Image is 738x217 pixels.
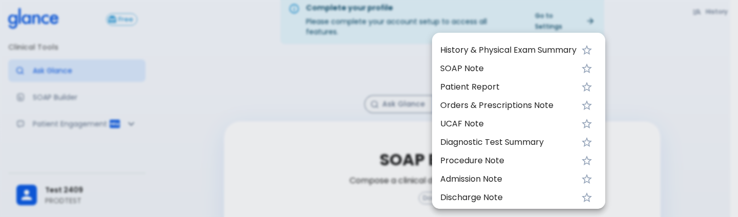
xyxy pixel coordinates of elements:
[440,155,577,167] span: Procedure Note
[440,173,577,185] span: Admission Note
[440,118,577,130] span: UCAF Note
[440,99,577,112] span: Orders & Prescriptions Note
[440,191,577,204] span: Discharge Note
[440,136,577,148] span: Diagnostic Test Summary
[577,169,597,189] button: Favorite
[577,95,597,116] button: Favorite
[577,77,597,97] button: Favorite
[577,40,597,60] button: Favorite
[577,187,597,208] button: Favorite
[440,44,577,56] span: History & Physical Exam Summary
[577,132,597,153] button: Favorite
[577,150,597,171] button: Favorite
[577,114,597,134] button: Favorite
[440,62,577,75] span: SOAP Note
[577,58,597,79] button: Favorite
[440,81,577,93] span: Patient Report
